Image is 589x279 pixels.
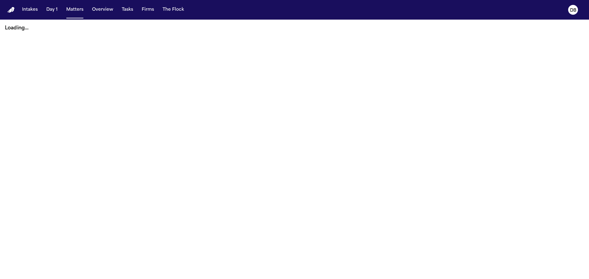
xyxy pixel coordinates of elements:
img: Finch Logo [7,7,15,13]
button: Overview [90,4,116,15]
button: Firms [139,4,156,15]
a: Home [7,7,15,13]
button: Tasks [119,4,136,15]
button: Day 1 [44,4,60,15]
button: Intakes [20,4,40,15]
p: Loading... [5,25,584,32]
button: Matters [64,4,86,15]
button: The Flock [160,4,187,15]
